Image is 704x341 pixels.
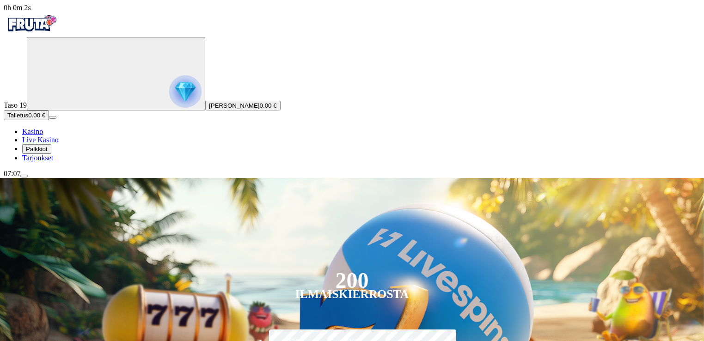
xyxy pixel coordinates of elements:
img: Fruta [4,12,59,35]
a: gift-inverted iconTarjoukset [22,154,53,162]
button: menu [20,175,28,177]
button: reward iconPalkkiot [22,144,51,154]
span: user session time [4,4,31,12]
a: Fruta [4,29,59,37]
span: Kasino [22,128,43,135]
span: Tarjoukset [22,154,53,162]
button: reward progress [27,37,205,110]
span: [PERSON_NAME] [209,102,260,109]
div: Ilmaiskierrosta [295,289,409,300]
span: 0.00 € [28,112,45,119]
span: Talletus [7,112,28,119]
span: Taso 19 [4,101,27,109]
span: 07:07 [4,170,20,177]
div: 200 [335,275,368,286]
a: poker-chip iconLive Kasino [22,136,59,144]
button: menu [49,116,56,119]
span: Palkkiot [26,146,48,152]
a: diamond iconKasino [22,128,43,135]
img: reward progress [169,75,202,108]
span: 0.00 € [260,102,277,109]
button: [PERSON_NAME]0.00 € [205,101,281,110]
span: Live Kasino [22,136,59,144]
nav: Primary [4,12,700,162]
button: Talletusplus icon0.00 € [4,110,49,120]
